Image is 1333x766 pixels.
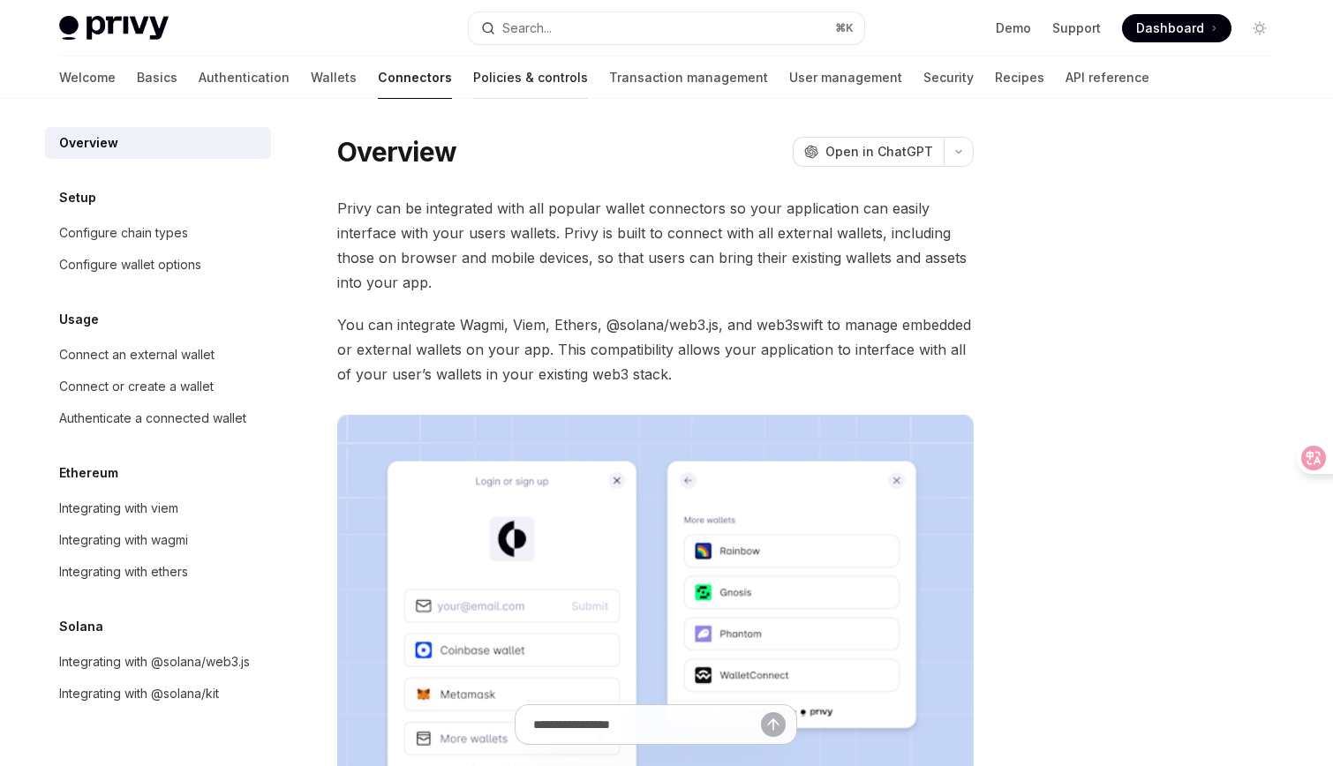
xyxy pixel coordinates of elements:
[59,187,96,208] h5: Setup
[45,402,271,434] a: Authenticate a connected wallet
[59,344,215,365] div: Connect an external wallet
[59,651,250,672] div: Integrating with @solana/web3.js
[761,712,786,737] button: Send message
[59,561,188,582] div: Integrating with ethers
[337,196,974,295] span: Privy can be integrated with all popular wallet connectors so your application can easily interfa...
[45,249,271,281] a: Configure wallet options
[789,56,902,99] a: User management
[793,137,944,167] button: Open in ChatGPT
[59,222,188,244] div: Configure chain types
[311,56,357,99] a: Wallets
[995,56,1044,99] a: Recipes
[59,683,219,704] div: Integrating with @solana/kit
[1066,56,1149,99] a: API reference
[45,678,271,710] a: Integrating with @solana/kit
[609,56,768,99] a: Transaction management
[45,524,271,556] a: Integrating with wagmi
[199,56,290,99] a: Authentication
[59,529,188,551] div: Integrating with wagmi
[337,312,974,387] span: You can integrate Wagmi, Viem, Ethers, @solana/web3.js, and web3swift to manage embedded or exter...
[533,705,761,744] input: Ask a question...
[59,309,99,330] h5: Usage
[45,646,271,678] a: Integrating with @solana/web3.js
[45,371,271,402] a: Connect or create a wallet
[996,19,1031,37] a: Demo
[59,254,201,275] div: Configure wallet options
[59,408,246,429] div: Authenticate a connected wallet
[1246,14,1274,42] button: Toggle dark mode
[45,339,271,371] a: Connect an external wallet
[337,136,456,168] h1: Overview
[59,56,116,99] a: Welcome
[59,616,103,637] h5: Solana
[45,127,271,159] a: Overview
[825,143,933,161] span: Open in ChatGPT
[378,56,452,99] a: Connectors
[45,556,271,588] a: Integrating with ethers
[59,132,118,154] div: Overview
[923,56,974,99] a: Security
[59,498,178,519] div: Integrating with viem
[1136,19,1204,37] span: Dashboard
[59,376,214,397] div: Connect or create a wallet
[1052,19,1101,37] a: Support
[1122,14,1231,42] a: Dashboard
[473,56,588,99] a: Policies & controls
[45,492,271,524] a: Integrating with viem
[59,462,118,484] h5: Ethereum
[502,18,552,39] div: Search...
[45,217,271,249] a: Configure chain types
[137,56,177,99] a: Basics
[59,16,169,41] img: light logo
[469,12,864,44] button: Open search
[835,21,854,35] span: ⌘ K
